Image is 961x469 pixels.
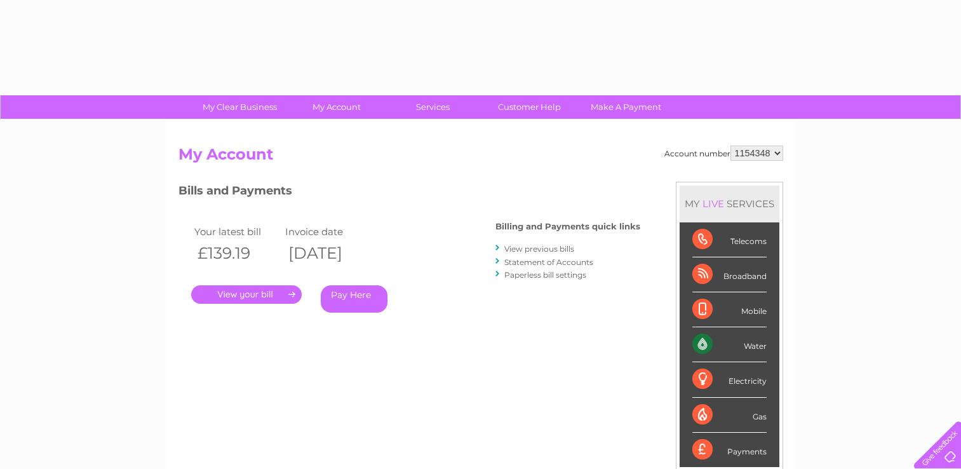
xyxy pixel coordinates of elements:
[692,362,767,397] div: Electricity
[692,433,767,467] div: Payments
[477,95,582,119] a: Customer Help
[664,146,783,161] div: Account number
[504,270,586,280] a: Paperless bill settings
[692,222,767,257] div: Telecoms
[700,198,727,210] div: LIVE
[282,223,373,240] td: Invoice date
[191,223,283,240] td: Your latest bill
[380,95,485,119] a: Services
[574,95,678,119] a: Make A Payment
[692,327,767,362] div: Water
[187,95,292,119] a: My Clear Business
[191,240,283,266] th: £139.19
[284,95,389,119] a: My Account
[178,182,640,204] h3: Bills and Payments
[692,292,767,327] div: Mobile
[692,257,767,292] div: Broadband
[495,222,640,231] h4: Billing and Payments quick links
[692,398,767,433] div: Gas
[504,257,593,267] a: Statement of Accounts
[680,186,779,222] div: MY SERVICES
[504,244,574,254] a: View previous bills
[178,146,783,170] h2: My Account
[282,240,373,266] th: [DATE]
[321,285,387,313] a: Pay Here
[191,285,302,304] a: .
